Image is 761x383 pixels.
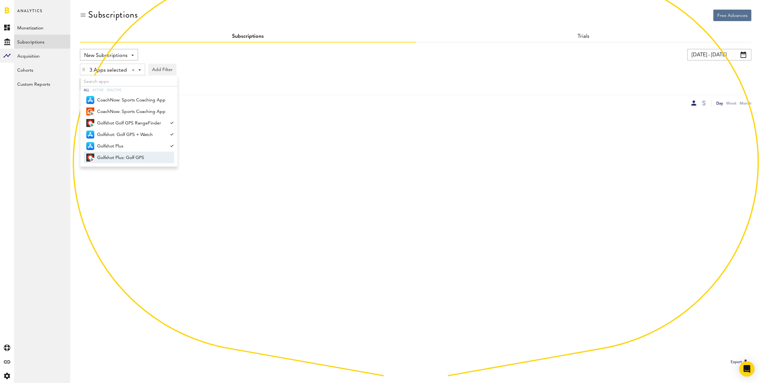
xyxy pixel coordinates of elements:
[729,358,751,366] button: Export
[716,100,723,107] div: Day
[97,95,166,106] span: CoachNow: Sports Coaching App
[14,77,70,91] a: Custom Reports
[90,158,94,162] img: 17.png
[14,35,70,49] a: Subscriptions
[107,86,121,94] div: Inactive
[82,67,86,72] img: trash_awesome_blue.svg
[740,100,751,107] div: Month
[86,119,94,127] img: 9UIL7DXlNAIIFEZzCGWNoqib7oEsivjZRLL_hB0ZyHGU9BuA-VfhrlfGZ8low1eCl7KE
[84,106,168,117] a: CoachNow: Sports Coaching App
[84,94,168,106] a: CoachNow: Sports Coaching App
[86,108,94,116] img: 2Xbc31OCI-Vjec7zXvAE2OM2ObFaU9b1-f7yXthkulAYejON_ZuzouX1xWJgL0G7oZ0
[13,4,36,10] span: Support
[84,140,168,152] a: Golfshot Plus
[14,49,70,63] a: Acquisition
[86,142,94,150] img: 21.png
[726,100,736,107] div: Week
[88,10,138,20] div: Subscriptions
[14,63,70,77] a: Cohorts
[97,129,166,140] span: Golfshot: Golf GPS + Watch
[97,118,166,129] span: Golfshot Golf GPS RangeFinder
[97,152,166,163] span: Golfshot Plus: Golf GPS
[80,64,87,75] div: Delete
[84,86,89,94] div: All
[86,131,94,139] img: 21.png
[17,7,43,20] span: Analytics
[742,358,749,366] img: Export
[14,20,70,35] a: Monetization
[89,65,127,76] span: 3 Apps selected
[90,123,94,127] img: 17.png
[84,117,168,129] a: Golfshot Golf GPS RangeFinder
[92,86,104,94] div: Active
[86,96,94,104] img: 21.png
[84,129,168,140] a: Golfshot: Golf GPS + Watch
[148,64,176,75] button: Add Filter
[739,361,755,377] div: Open Intercom Messenger
[578,34,589,39] a: Trials
[86,154,94,162] img: qo9Ua-kR-mJh2mDZAFTx63M3e_ysg5da39QDrh9gHco8-Wy0ARAsrZgd-3XanziKTNQl
[90,112,94,116] img: 17.png
[232,34,264,39] a: Subscriptions
[81,76,177,86] input: Search apps
[97,106,166,117] span: CoachNow: Sports Coaching App
[713,10,751,21] button: Free Advances
[84,50,128,61] span: New Subscriptions
[97,141,166,152] span: Golfshot Plus
[132,69,135,71] div: Clear
[84,152,168,163] a: Golfshot Plus: Golf GPS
